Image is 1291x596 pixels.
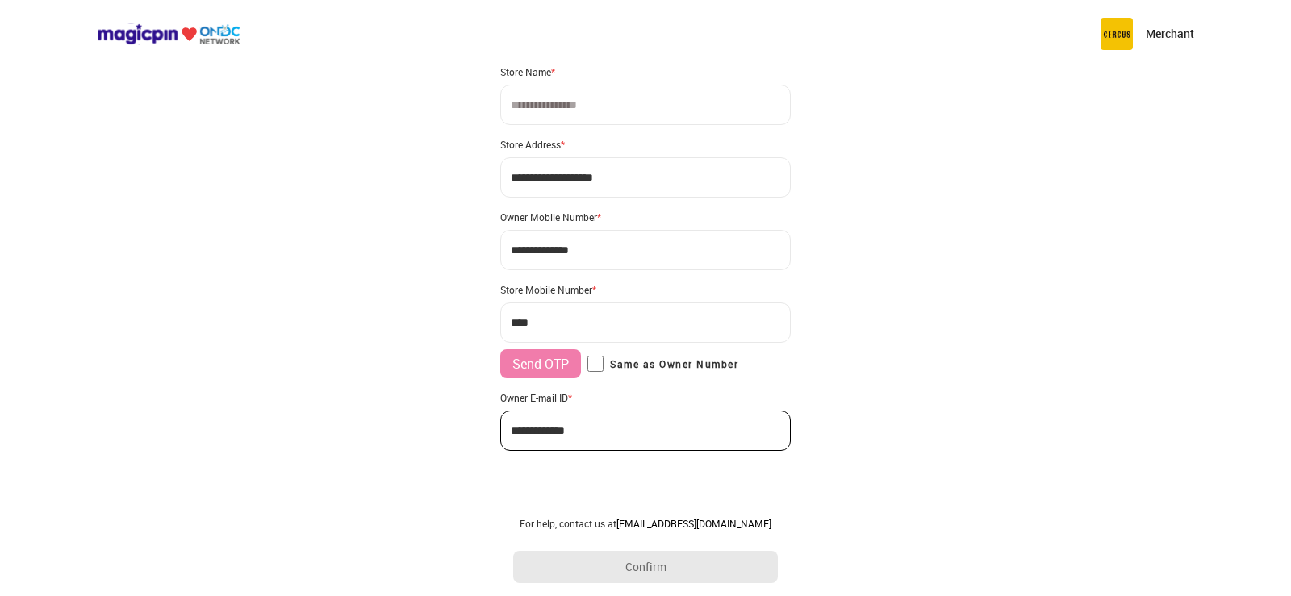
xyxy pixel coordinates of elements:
[616,517,771,530] a: [EMAIL_ADDRESS][DOMAIN_NAME]
[500,65,791,78] div: Store Name
[1146,26,1194,42] p: Merchant
[1101,18,1133,50] img: circus.b677b59b.png
[513,551,778,583] button: Confirm
[500,210,791,223] div: Owner Mobile Number
[500,349,581,378] button: Send OTP
[500,138,791,151] div: Store Address
[587,356,604,372] input: Same as Owner Number
[500,283,791,296] div: Store Mobile Number
[513,517,778,530] div: For help, contact us at
[587,356,738,372] label: Same as Owner Number
[97,23,240,45] img: ondc-logo-new-small.8a59708e.svg
[500,391,791,404] div: Owner E-mail ID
